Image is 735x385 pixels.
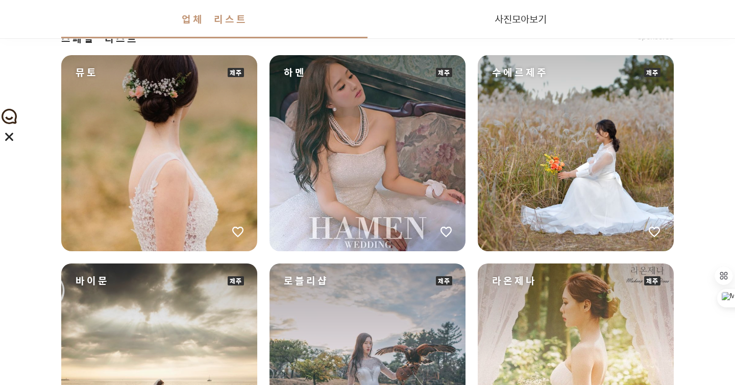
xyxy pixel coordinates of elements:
div: 제주 [228,276,244,285]
span: 홈 [32,328,38,336]
span: 대화 [93,328,106,336]
div: 제주 [436,68,452,77]
span: 라온제나 [492,274,537,288]
a: 수에르제주 제주 [478,55,674,251]
span: 스페셜 리스트 [61,32,138,46]
span: 설정 [158,328,170,336]
div: 제주 [644,276,660,285]
a: 설정 [132,312,196,338]
span: 뮤토 [76,65,98,80]
div: 제주 [644,68,660,77]
span: 하멘 [284,65,306,80]
span: 수에르제주 [492,65,548,80]
div: 제주 [436,276,452,285]
div: 제주 [228,68,244,77]
a: 대화 [67,312,132,338]
a: 뮤토 제주 [61,55,257,251]
span: 바이문 [76,274,109,288]
a: 홈 [3,312,67,338]
a: 하멘 제주 [269,55,465,251]
span: 로블리샵 [284,274,329,288]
